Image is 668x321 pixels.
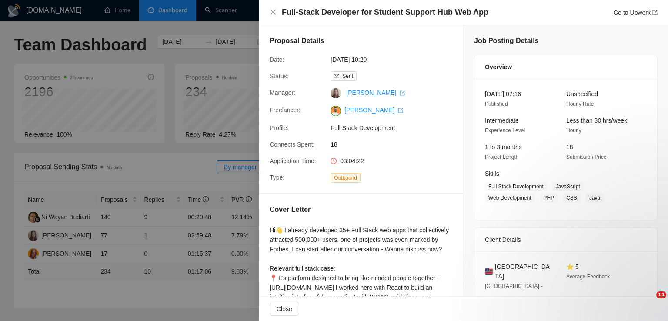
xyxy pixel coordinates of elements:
[485,267,493,276] img: 🇺🇸
[331,55,461,64] span: [DATE] 10:20
[563,193,581,203] span: CSS
[485,101,508,107] span: Published
[331,140,461,149] span: 18
[282,7,488,18] h4: Full-Stack Developer for Student Support Hub Web App
[566,154,607,160] span: Submission Price
[566,117,627,124] span: Less than 30 hrs/week
[270,89,295,96] span: Manager:
[331,106,341,116] img: c1NLmzrk-0pBZjOo1nLSJnOz0itNHKTdmMHAt8VIsLFzaWqqsJDJtcFyV3OYvrqgu3
[277,304,292,314] span: Close
[485,193,535,203] span: Web Development
[270,9,277,16] button: Close
[566,101,594,107] span: Hourly Rate
[485,283,542,289] span: [GEOGRAPHIC_DATA] -
[270,141,315,148] span: Connects Spent:
[346,89,405,96] a: [PERSON_NAME] export
[270,124,289,131] span: Profile:
[495,262,552,281] span: [GEOGRAPHIC_DATA]
[652,10,658,15] span: export
[485,154,518,160] span: Project Length
[586,193,604,203] span: Java
[566,144,573,150] span: 18
[331,173,361,183] span: Outbound
[613,9,658,16] a: Go to Upworkexport
[270,174,284,181] span: Type:
[566,127,581,134] span: Hourly
[485,62,512,72] span: Overview
[270,9,277,16] span: close
[398,108,403,113] span: export
[638,291,659,312] iframe: Intercom live chat
[485,170,499,177] span: Skills
[270,302,299,316] button: Close
[656,291,666,298] span: 11
[270,157,316,164] span: Application Time:
[485,117,519,124] span: Intermediate
[485,127,525,134] span: Experience Level
[540,193,558,203] span: PHP
[270,56,284,63] span: Date:
[485,144,522,150] span: 1 to 3 months
[340,157,364,164] span: 03:04:22
[270,107,301,114] span: Freelancer:
[485,228,647,251] div: Client Details
[485,182,547,191] span: Full Stack Development
[270,36,324,46] h5: Proposal Details
[334,74,339,79] span: mail
[270,73,289,80] span: Status:
[400,90,405,96] span: export
[331,123,461,133] span: Full Stack Development
[552,182,584,191] span: JavaScript
[485,90,521,97] span: [DATE] 07:16
[474,36,538,46] h5: Job Posting Details
[566,90,598,97] span: Unspecified
[270,204,311,215] h5: Cover Letter
[331,158,337,164] span: clock-circle
[342,73,353,79] span: Sent
[344,107,403,114] a: [PERSON_NAME] export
